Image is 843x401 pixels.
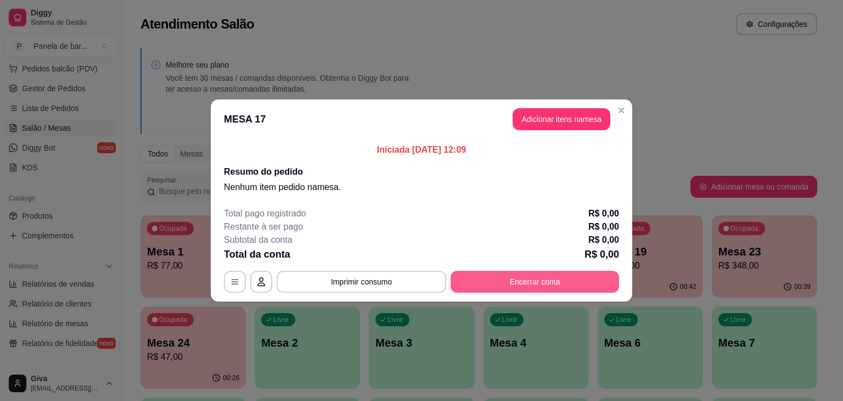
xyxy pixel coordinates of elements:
p: R$ 0,00 [588,220,619,233]
h2: Resumo do pedido [224,165,619,179]
p: Total da conta [224,247,290,262]
p: Restante à ser pago [224,220,303,233]
button: Close [612,102,630,119]
header: MESA 17 [211,99,632,139]
p: R$ 0,00 [588,207,619,220]
p: Nenhum item pedido na mesa . [224,181,619,194]
p: Subtotal da conta [224,233,293,247]
p: R$ 0,00 [588,233,619,247]
p: R$ 0,00 [585,247,619,262]
p: Total pago registrado [224,207,306,220]
button: Adicionar itens namesa [513,108,610,130]
button: Imprimir consumo [277,271,446,293]
p: Iniciada [DATE] 12:09 [224,143,619,157]
button: Encerrar conta [451,271,619,293]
